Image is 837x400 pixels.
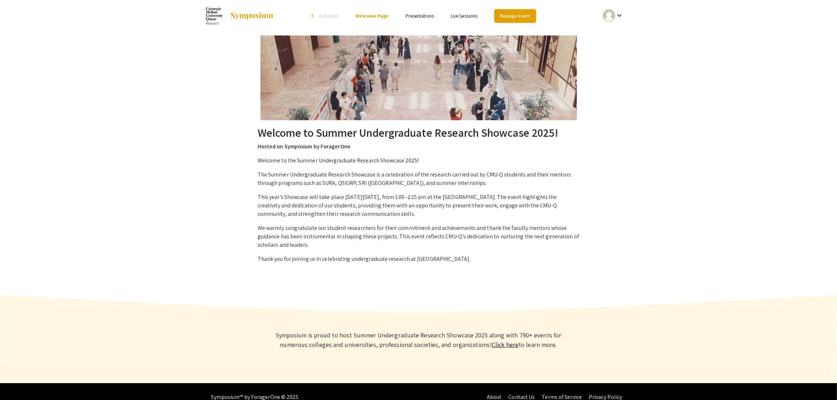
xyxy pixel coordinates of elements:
p: We warmly congratulate our student researchers for their commitment and achievements and thank th... [258,224,580,249]
p: The Summer Undergraduate Research Showcase is a celebration of the research carried out by CMU-Q ... [258,170,580,187]
p: Welcome to the Summer Undergraduate Research Showcase 2025! [258,156,580,165]
a: Live Sessions [451,13,477,19]
mat-icon: Expand account dropdown [615,11,624,20]
iframe: Chat [5,368,30,395]
h2: Welcome to Summer Undergraduate Research Showcase 2025! [258,126,580,139]
a: Presentations [406,13,434,19]
p: Thank you for joining us in celebrating undergraduate research at [GEOGRAPHIC_DATA]. [258,255,580,263]
div: arrow_back_ios [311,14,316,18]
a: Manage Event [494,9,536,23]
a: Summer Undergraduate Research Showcase 2025 [206,7,274,25]
p: Symposium is proud to host Summer Undergraduate Research Showcase 2025 along with 790+ events for... [268,330,570,349]
p: Hosted on Symposium by ForagerOne [258,142,580,151]
img: Symposium by ForagerOne [230,12,274,20]
button: Expand account dropdown [595,8,631,24]
span: Exit Event [319,13,339,19]
img: Summer Undergraduate Research Showcase 2025 [206,7,223,25]
a: Welcome Page [355,13,388,19]
img: Summer Undergraduate Research Showcase 2025 [260,36,577,120]
p: This year’s Showcase will take place [DATE][DATE], from 1:00–2:15 pm at the [GEOGRAPHIC_DATA]. Th... [258,193,580,218]
a: Learn more about Symposium [492,341,519,349]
